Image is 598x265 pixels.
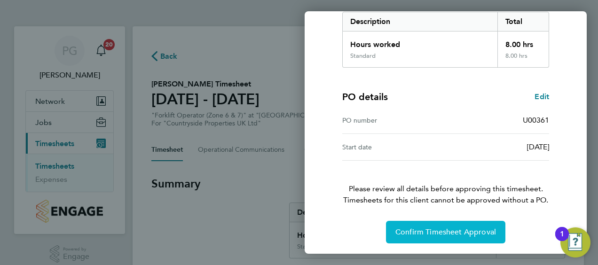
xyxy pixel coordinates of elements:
h4: PO details [342,90,388,103]
div: Summary of 22 - 28 Sep 2025 [342,12,549,68]
div: 8.00 hrs [497,52,549,67]
span: Confirm Timesheet Approval [395,227,496,237]
div: Start date [342,141,446,153]
div: 1 [560,234,564,246]
p: Please review all details before approving this timesheet. [331,161,560,206]
a: Edit [535,91,549,102]
button: Open Resource Center, 1 new notification [560,227,590,257]
div: Standard [350,52,376,60]
div: Description [343,12,497,31]
span: Timesheets for this client cannot be approved without a PO. [331,195,560,206]
span: Edit [535,92,549,101]
span: U00361 [523,116,549,125]
div: PO number [342,115,446,126]
div: 8.00 hrs [497,31,549,52]
button: Confirm Timesheet Approval [386,221,505,243]
div: [DATE] [446,141,549,153]
div: Hours worked [343,31,497,52]
div: Total [497,12,549,31]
